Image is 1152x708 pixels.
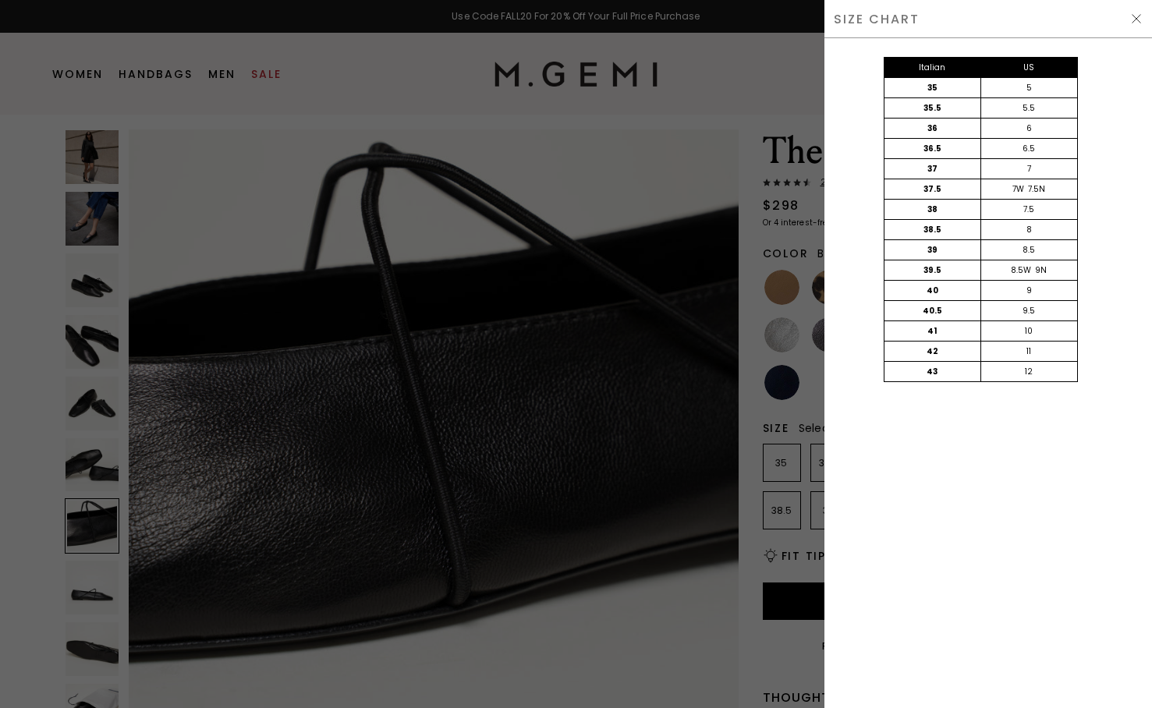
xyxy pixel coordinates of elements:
div: 9 [980,281,1077,300]
div: 41 [884,321,981,341]
div: 36 [884,119,981,138]
div: 43 [884,362,981,381]
div: 38.5 [884,220,981,239]
div: 7.5 [980,200,1077,219]
div: Italian [884,58,981,77]
div: 5.5 [980,98,1077,118]
div: 39.5 [884,260,981,280]
div: 35 [884,78,981,97]
div: 10 [980,321,1077,341]
div: 9N [1035,264,1047,277]
div: 40 [884,281,981,300]
div: 6 [980,119,1077,138]
div: 5 [980,78,1077,97]
div: 11 [980,342,1077,361]
div: 40.5 [884,301,981,320]
div: 35.5 [884,98,981,118]
div: 38 [884,200,981,219]
img: Hide Drawer [1130,12,1143,25]
div: 37.5 [884,179,981,199]
div: 6.5 [980,139,1077,158]
div: 7W [1012,183,1024,196]
div: 37 [884,159,981,179]
div: 39 [884,240,981,260]
div: 9.5 [980,301,1077,320]
div: 36.5 [884,139,981,158]
div: 7.5N [1028,183,1045,196]
div: US [980,58,1077,77]
div: 42 [884,342,981,361]
div: 7 [980,159,1077,179]
div: 12 [980,362,1077,381]
div: 8 [980,220,1077,239]
div: 8.5 [980,240,1077,260]
div: 8.5W [1011,264,1031,277]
